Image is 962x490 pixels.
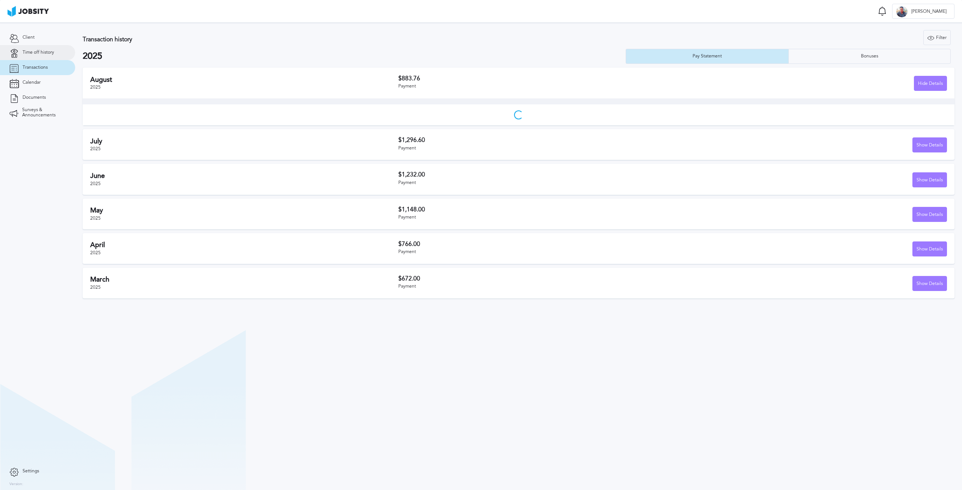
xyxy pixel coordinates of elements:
[857,54,882,59] div: Bonuses
[23,35,35,40] span: Client
[90,84,101,90] span: 2025
[912,172,947,187] button: Show Details
[90,146,101,151] span: 2025
[23,469,39,474] span: Settings
[913,173,947,188] div: Show Details
[90,276,398,283] h2: March
[90,76,398,84] h2: August
[689,54,726,59] div: Pay Statement
[90,241,398,249] h2: April
[398,137,673,143] h3: $1,296.60
[90,250,101,255] span: 2025
[398,146,673,151] div: Payment
[913,138,947,153] div: Show Details
[398,206,673,213] h3: $1,148.00
[398,75,673,82] h3: $883.76
[914,76,947,91] button: Hide Details
[398,215,673,220] div: Payment
[9,482,23,487] label: Version:
[90,181,101,186] span: 2025
[912,241,947,256] button: Show Details
[90,207,398,214] h2: May
[788,49,951,64] button: Bonuses
[398,180,673,185] div: Payment
[892,4,954,19] button: K[PERSON_NAME]
[23,50,54,55] span: Time off history
[90,172,398,180] h2: June
[912,207,947,222] button: Show Details
[908,9,950,14] span: [PERSON_NAME]
[398,275,673,282] h3: $672.00
[398,249,673,255] div: Payment
[90,216,101,221] span: 2025
[23,65,48,70] span: Transactions
[83,36,558,43] h3: Transaction history
[912,276,947,291] button: Show Details
[626,49,788,64] button: Pay Statement
[398,284,673,289] div: Payment
[398,84,673,89] div: Payment
[398,241,673,247] h3: $766.00
[913,207,947,222] div: Show Details
[924,30,950,45] div: Filter
[90,285,101,290] span: 2025
[23,80,41,85] span: Calendar
[22,107,66,118] span: Surveys & Announcements
[913,242,947,257] div: Show Details
[23,95,46,100] span: Documents
[913,276,947,291] div: Show Details
[923,30,951,45] button: Filter
[83,51,626,62] h2: 2025
[914,76,947,91] div: Hide Details
[896,6,908,17] div: K
[8,6,49,17] img: ab4bad089aa723f57921c736e9817d99.png
[398,171,673,178] h3: $1,232.00
[90,137,398,145] h2: July
[912,137,947,152] button: Show Details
